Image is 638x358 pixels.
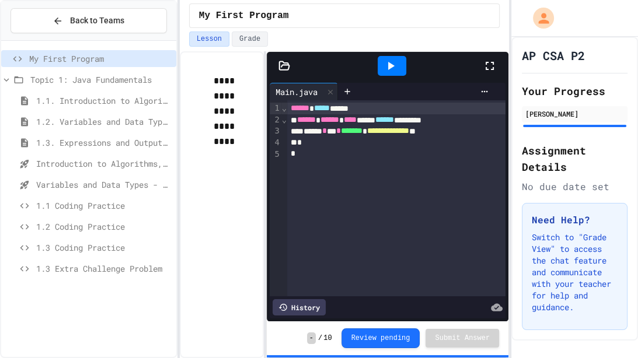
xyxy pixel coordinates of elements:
[522,180,627,194] div: No due date set
[36,241,172,254] span: 1.3 Coding Practice
[281,115,287,124] span: Fold line
[270,114,281,126] div: 2
[11,8,167,33] button: Back to Teams
[522,142,627,175] h2: Assignment Details
[270,149,281,160] div: 5
[522,47,585,64] h1: AP CSA P2
[435,334,490,343] span: Submit Answer
[532,231,618,313] p: Switch to "Grade View" to access the chat feature and communicate with your teacher for help and ...
[36,115,172,128] span: 1.2. Variables and Data Types
[70,15,124,27] span: Back to Teams
[30,73,172,86] span: Topic 1: Java Fundamentals
[281,103,287,113] span: Fold line
[323,334,332,343] span: 10
[36,262,172,275] span: 1.3 Extra Challenge Problem
[307,332,316,344] span: -
[273,299,326,315] div: History
[270,103,281,114] div: 1
[36,136,172,149] span: 1.3. Expressions and Output [New]
[36,157,172,170] span: Introduction to Algorithms, Programming, and Compilers
[270,125,281,137] div: 3
[199,9,289,23] span: My First Program
[522,83,627,99] h2: Your Progress
[29,52,172,65] span: My First Program
[189,31,229,47] button: Lesson
[525,108,624,119] div: [PERSON_NAME]
[341,328,420,348] button: Review pending
[270,137,281,149] div: 4
[318,334,322,343] span: /
[36,94,172,107] span: 1.1. Introduction to Algorithms, Programming, and Compilers
[426,329,499,348] button: Submit Answer
[532,213,618,227] h3: Need Help?
[270,83,338,100] div: Main.java
[521,5,557,31] div: My Account
[36,220,172,233] span: 1.2 Coding Practice
[270,86,323,98] div: Main.java
[36,199,172,212] span: 1.1 Coding Practice
[36,178,172,191] span: Variables and Data Types - Quiz
[232,31,268,47] button: Grade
